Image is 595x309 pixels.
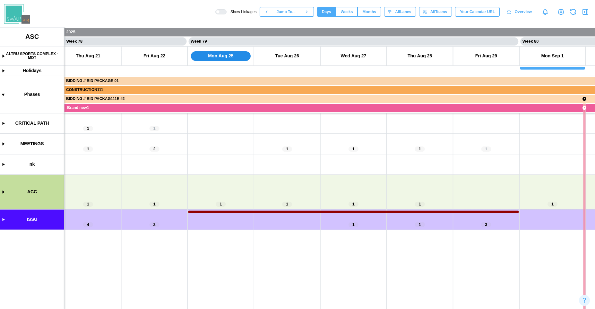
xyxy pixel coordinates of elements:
img: Swap PM Logo [4,4,30,24]
a: Notifications [540,6,551,17]
button: Refresh Grid [569,7,578,16]
a: View Project [556,7,565,16]
span: Days [322,7,331,16]
button: AllTeams [419,7,452,17]
span: Months [362,7,376,16]
button: Your Calendar URL [455,7,500,17]
button: Jump To... [273,7,300,17]
button: Days [317,7,336,17]
span: Your Calendar URL [460,7,495,16]
button: AllLanes [384,7,416,17]
button: Open Drawer [581,7,590,16]
span: All Lanes [395,7,411,16]
span: Overview [515,7,532,16]
span: Show Linkages [227,9,256,14]
span: All Teams [430,7,447,16]
span: Jump To... [277,7,296,16]
span: Weeks [341,7,353,16]
button: Weeks [336,7,358,17]
button: Months [358,7,381,17]
a: Overview [503,7,537,17]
